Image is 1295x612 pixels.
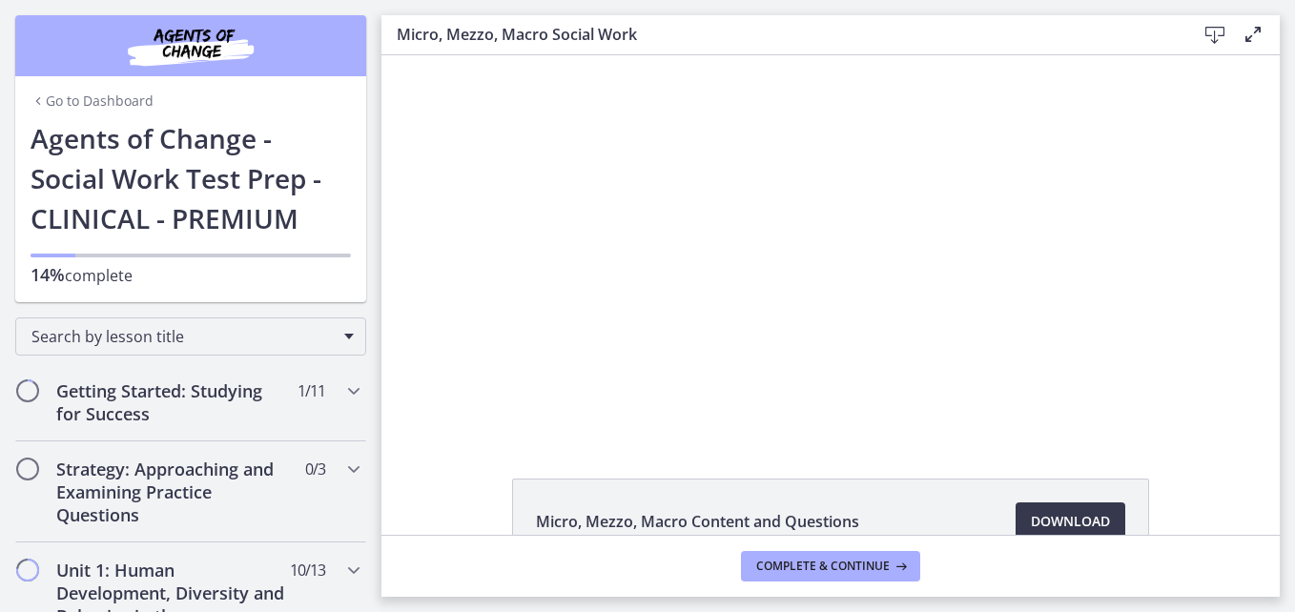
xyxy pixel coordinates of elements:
span: 0 / 3 [305,458,325,480]
span: Search by lesson title [31,326,335,347]
h3: Micro, Mezzo, Macro Social Work [397,23,1165,46]
span: 14% [31,263,65,286]
span: 1 / 11 [298,379,325,402]
img: Agents of Change [76,23,305,69]
span: 10 / 13 [290,559,325,581]
div: Search by lesson title [15,317,366,356]
a: Download [1016,502,1125,541]
h2: Strategy: Approaching and Examining Practice Questions [56,458,289,526]
h1: Agents of Change - Social Work Test Prep - CLINICAL - PREMIUM [31,118,351,238]
button: Complete & continue [741,551,920,581]
a: Go to Dashboard [31,92,154,111]
span: Micro, Mezzo, Macro Content and Questions [536,510,859,533]
p: complete [31,263,351,287]
h2: Getting Started: Studying for Success [56,379,289,425]
iframe: Video Lesson [381,55,1280,435]
span: Download [1031,510,1110,533]
span: Complete & continue [756,559,890,574]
